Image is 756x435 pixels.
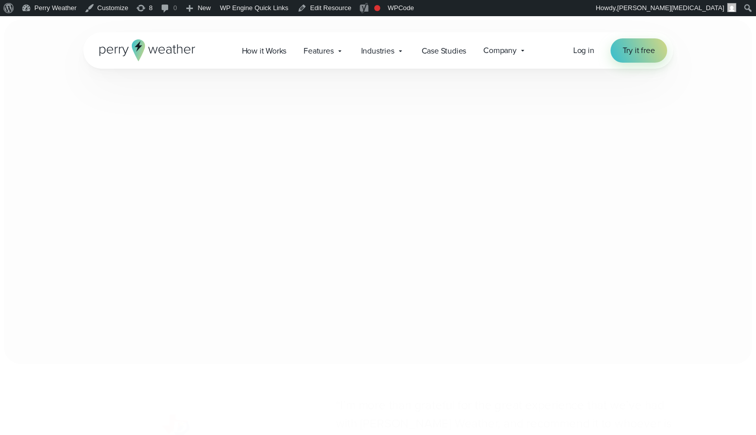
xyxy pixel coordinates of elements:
a: Case Studies [413,40,475,61]
span: How it Works [242,45,287,57]
span: Company [483,44,517,57]
span: Log in [573,44,594,56]
span: Case Studies [422,45,467,57]
span: [PERSON_NAME][MEDICAL_DATA] [617,4,724,12]
a: How it Works [233,40,295,61]
span: Industries [361,45,394,57]
span: Features [304,45,333,57]
a: Log in [573,44,594,57]
a: Try it free [611,38,667,63]
span: Try it free [623,44,655,57]
div: Focus keyphrase not set [374,5,380,11]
